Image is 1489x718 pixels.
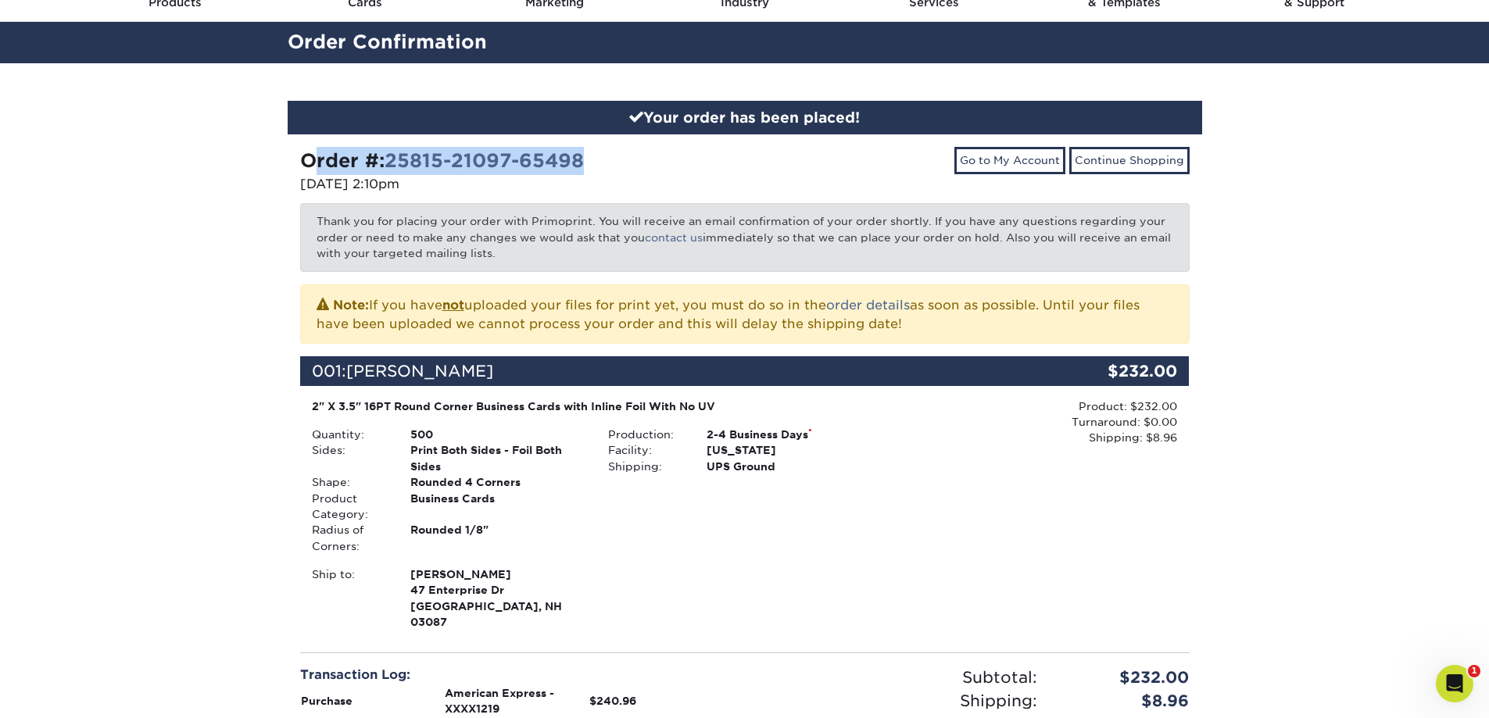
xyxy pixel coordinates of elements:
[399,427,596,442] div: 500
[893,398,1177,446] div: Product: $232.00 Turnaround: $0.00 Shipping: $8.96
[1041,356,1190,386] div: $232.00
[695,442,893,458] div: [US_STATE]
[300,427,399,442] div: Quantity:
[1468,665,1480,677] span: 1
[300,442,399,474] div: Sides:
[954,147,1065,173] a: Go to My Account
[399,442,596,474] div: Print Both Sides - Foil Both Sides
[695,427,893,442] div: 2-4 Business Days
[1049,689,1201,713] div: $8.96
[1049,666,1201,689] div: $232.00
[596,459,695,474] div: Shipping:
[695,459,893,474] div: UPS Ground
[288,101,1202,135] div: Your order has been placed!
[300,149,584,172] strong: Order #:
[276,28,1214,57] h2: Order Confirmation
[300,474,399,490] div: Shape:
[300,566,399,630] div: Ship to:
[442,298,464,313] b: not
[589,695,636,707] strong: $240.96
[317,295,1173,334] p: If you have uploaded your files for print yet, you must do so in the as soon as possible. Until y...
[399,522,596,554] div: Rounded 1/8"
[300,491,399,523] div: Product Category:
[346,362,493,380] span: [PERSON_NAME]
[1436,665,1473,702] iframe: Intercom live chat
[410,566,585,628] strong: [GEOGRAPHIC_DATA], NH 03087
[300,203,1190,271] p: Thank you for placing your order with Primoprint. You will receive an email confirmation of your ...
[300,522,399,554] div: Radius of Corners:
[399,491,596,523] div: Business Cards
[745,666,1049,689] div: Subtotal:
[745,689,1049,713] div: Shipping:
[410,566,585,582] span: [PERSON_NAME]
[826,298,910,313] a: order details
[596,427,695,442] div: Production:
[300,356,1041,386] div: 001:
[596,442,695,458] div: Facility:
[300,666,733,684] div: Transaction Log:
[410,582,585,598] span: 47 Enterprise Dr
[445,687,554,715] strong: American Express - XXXX1219
[301,695,353,707] strong: Purchase
[385,149,584,172] a: 25815-21097-65498
[333,298,369,313] strong: Note:
[645,231,703,244] a: contact us
[399,474,596,490] div: Rounded 4 Corners
[300,175,733,194] p: [DATE] 2:10pm
[1069,147,1190,173] a: Continue Shopping
[312,398,882,414] div: 2" X 3.5" 16PT Round Corner Business Cards with Inline Foil With No UV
